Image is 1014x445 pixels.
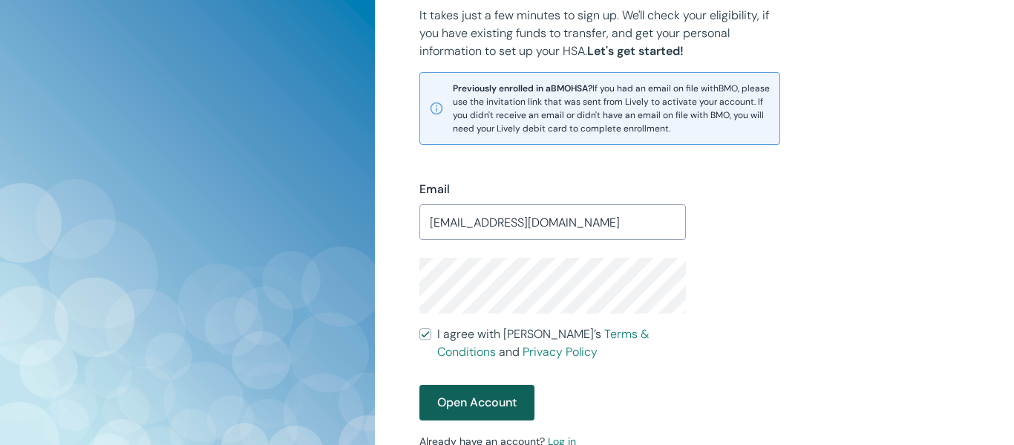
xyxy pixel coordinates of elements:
[419,7,780,60] p: It takes just a few minutes to sign up. We'll check your eligibility, if you have existing funds ...
[453,82,771,135] span: If you had an email on file with BMO , please use the invitation link that was sent from Lively t...
[453,82,592,94] strong: Previously enrolled in a BMO HSA?
[587,43,684,59] strong: Let's get started!
[437,325,685,361] span: I agree with [PERSON_NAME]’s and
[523,344,598,360] a: Privacy Policy
[419,181,450,198] label: Email
[419,385,534,420] button: Open Account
